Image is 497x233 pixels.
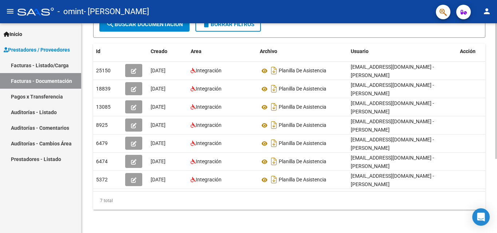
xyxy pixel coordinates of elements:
[482,7,491,16] mat-icon: person
[148,44,188,59] datatable-header-cell: Creado
[93,192,485,210] div: 7 total
[151,48,167,54] span: Creado
[351,118,434,133] span: [EMAIL_ADDRESS][DOMAIN_NAME] - [PERSON_NAME]
[196,86,222,92] span: Integración
[269,174,279,185] i: Descargar documento
[351,155,434,169] span: [EMAIL_ADDRESS][DOMAIN_NAME] - [PERSON_NAME]
[269,65,279,76] i: Descargar documento
[257,44,348,59] datatable-header-cell: Archivo
[151,68,166,73] span: [DATE]
[279,86,326,92] span: Planilla De Asistencia
[196,104,222,110] span: Integración
[4,30,22,38] span: Inicio
[151,122,166,128] span: [DATE]
[460,48,476,54] span: Acción
[196,140,222,146] span: Integración
[96,68,111,73] span: 25150
[188,44,257,59] datatable-header-cell: Area
[457,44,493,59] datatable-header-cell: Acción
[269,119,279,131] i: Descargar documento
[348,44,457,59] datatable-header-cell: Usuario
[269,83,279,95] i: Descargar documento
[351,173,434,187] span: [EMAIL_ADDRESS][DOMAIN_NAME] - [PERSON_NAME]
[196,177,222,182] span: Integración
[96,122,108,128] span: 8925
[84,4,149,20] span: - [PERSON_NAME]
[96,140,108,146] span: 6479
[202,20,211,28] mat-icon: delete
[195,17,261,32] button: Borrar Filtros
[6,7,15,16] mat-icon: menu
[279,177,326,183] span: Planilla De Asistencia
[151,140,166,146] span: [DATE]
[93,44,122,59] datatable-header-cell: Id
[269,156,279,167] i: Descargar documento
[4,46,70,54] span: Prestadores / Proveedores
[151,177,166,182] span: [DATE]
[106,21,183,28] span: Buscar Documentacion
[260,48,277,54] span: Archivo
[96,177,108,182] span: 5372
[351,48,369,54] span: Usuario
[269,101,279,113] i: Descargar documento
[96,48,100,54] span: Id
[279,122,326,128] span: Planilla De Asistencia
[279,104,326,110] span: Planilla De Asistencia
[96,104,111,110] span: 13085
[351,82,434,96] span: [EMAIL_ADDRESS][DOMAIN_NAME] - [PERSON_NAME]
[96,158,108,164] span: 6474
[351,100,434,115] span: [EMAIL_ADDRESS][DOMAIN_NAME] - [PERSON_NAME]
[279,141,326,146] span: Planilla De Asistencia
[106,20,115,28] mat-icon: search
[279,68,326,74] span: Planilla De Asistencia
[269,137,279,149] i: Descargar documento
[99,17,190,32] button: Buscar Documentacion
[196,122,222,128] span: Integración
[96,86,111,92] span: 18839
[151,158,166,164] span: [DATE]
[191,48,202,54] span: Area
[351,64,434,78] span: [EMAIL_ADDRESS][DOMAIN_NAME] - [PERSON_NAME]
[202,21,254,28] span: Borrar Filtros
[196,158,222,164] span: Integración
[279,159,326,165] span: Planilla De Asistencia
[196,68,222,73] span: Integración
[57,4,84,20] span: - omint
[151,104,166,110] span: [DATE]
[472,208,490,226] div: Open Intercom Messenger
[151,86,166,92] span: [DATE]
[351,137,434,151] span: [EMAIL_ADDRESS][DOMAIN_NAME] - [PERSON_NAME]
